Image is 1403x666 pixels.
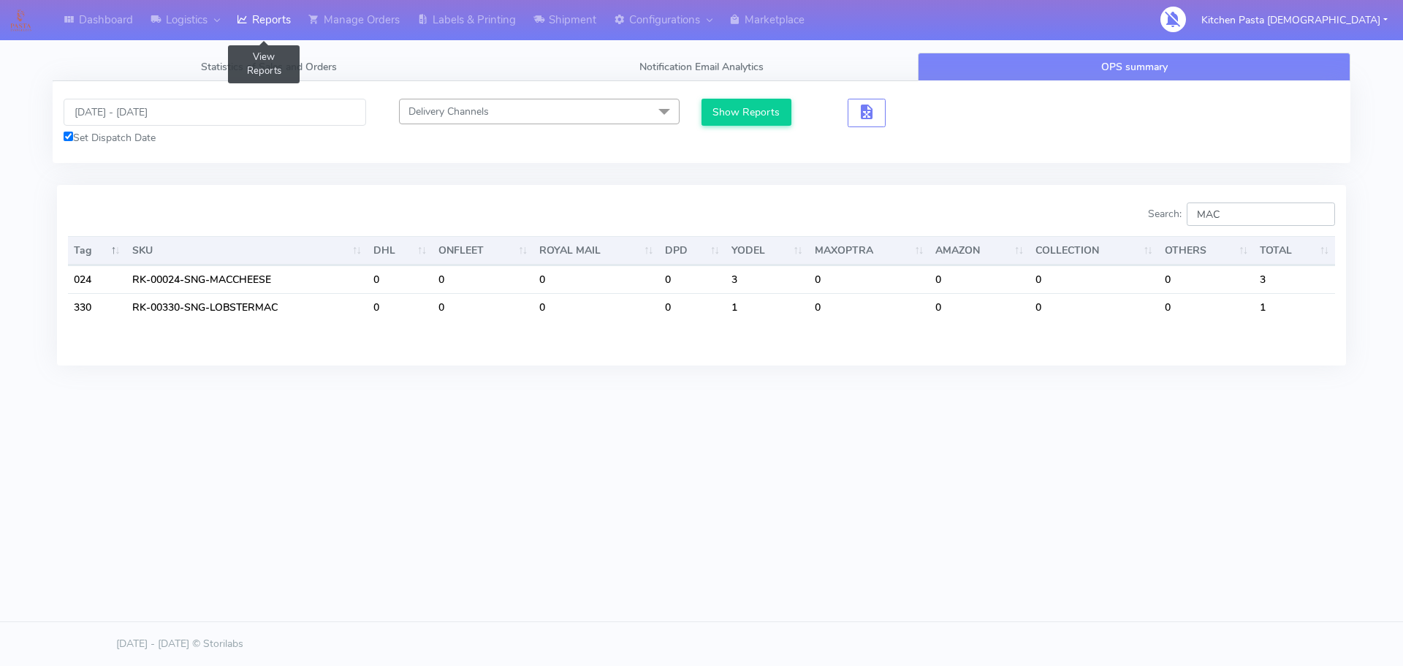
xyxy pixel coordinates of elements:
[1254,265,1335,293] td: 3
[929,265,1030,293] td: 0
[1030,293,1159,321] td: 0
[1254,293,1335,321] td: 1
[64,99,366,126] input: Pick the Daterange
[809,293,930,321] td: 0
[126,293,368,321] td: RK-00330-SNG-LOBSTERMAC
[726,293,809,321] td: 1
[368,265,433,293] td: 0
[68,236,126,265] th: Tag: activate to sort column descending
[809,236,930,265] th: MAXOPTRA : activate to sort column ascending
[639,60,764,74] span: Notification Email Analytics
[659,236,726,265] th: DPD : activate to sort column ascending
[659,265,726,293] td: 0
[68,265,126,293] td: 024
[1187,203,1335,226] input: Search:
[408,105,489,118] span: Delivery Channels
[929,293,1030,321] td: 0
[53,53,1350,81] ul: Tabs
[126,265,368,293] td: RK-00024-SNG-MACCHEESE
[809,265,930,293] td: 0
[726,236,809,265] th: YODEL : activate to sort column ascending
[1030,265,1159,293] td: 0
[1030,236,1159,265] th: COLLECTION : activate to sort column ascending
[368,236,433,265] th: DHL : activate to sort column ascending
[68,293,126,321] td: 330
[368,293,433,321] td: 0
[533,293,659,321] td: 0
[1254,236,1335,265] th: TOTAL : activate to sort column ascending
[659,293,726,321] td: 0
[1159,265,1255,293] td: 0
[701,99,791,126] button: Show Reports
[929,236,1030,265] th: AMAZON : activate to sort column ascending
[726,265,809,293] td: 3
[433,236,533,265] th: ONFLEET : activate to sort column ascending
[1190,5,1399,35] button: Kitchen Pasta [DEMOGRAPHIC_DATA]
[1148,203,1335,226] label: Search:
[533,265,659,293] td: 0
[1101,60,1168,74] span: OPS summary
[64,130,366,145] div: Set Dispatch Date
[126,236,368,265] th: SKU: activate to sort column ascending
[201,60,337,74] span: Statistics of Sales and Orders
[433,265,533,293] td: 0
[433,293,533,321] td: 0
[1159,293,1255,321] td: 0
[533,236,659,265] th: ROYAL MAIL : activate to sort column ascending
[1159,236,1255,265] th: OTHERS : activate to sort column ascending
